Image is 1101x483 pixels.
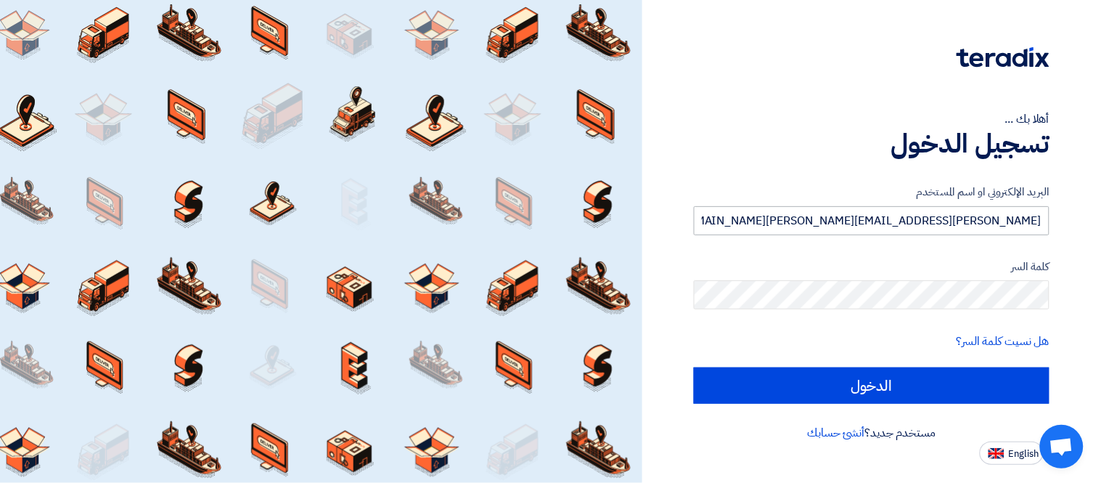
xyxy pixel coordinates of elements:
label: كلمة السر [694,259,1049,275]
div: أهلا بك ... [694,110,1049,128]
a: هل نسيت كلمة السر؟ [957,333,1049,350]
div: مستخدم جديد؟ [694,424,1049,442]
input: أدخل بريد العمل الإلكتروني او اسم المستخدم الخاص بك ... [694,206,1049,235]
button: English [980,442,1044,465]
img: en-US.png [989,448,1004,459]
div: Open chat [1040,425,1084,468]
h1: تسجيل الدخول [694,128,1049,160]
input: الدخول [694,368,1049,404]
a: أنشئ حسابك [808,424,865,442]
img: Teradix logo [957,47,1049,68]
span: English [1009,449,1039,459]
label: البريد الإلكتروني او اسم المستخدم [694,184,1049,200]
